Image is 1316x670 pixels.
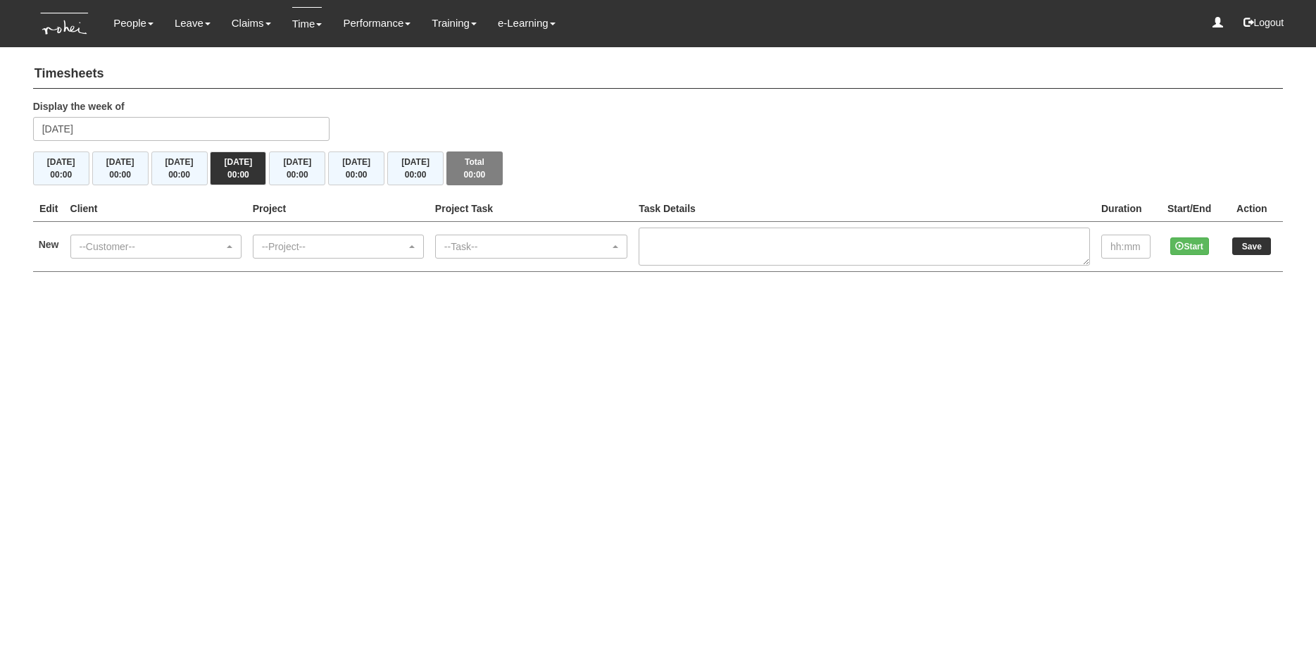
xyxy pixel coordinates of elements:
button: Logout [1234,6,1293,39]
input: Save [1232,237,1271,255]
a: Performance [343,7,411,39]
a: Claims [232,7,271,39]
input: hh:mm [1101,235,1151,259]
th: Project [247,196,430,222]
th: Task Details [633,196,1096,222]
span: 00:00 [109,170,131,180]
button: [DATE]00:00 [92,151,149,185]
div: --Customer-- [80,240,224,254]
button: [DATE]00:00 [328,151,384,185]
span: 00:00 [346,170,368,180]
th: Action [1221,196,1284,222]
div: --Project-- [262,240,406,254]
a: Training [432,7,477,39]
th: Project Task [430,196,633,222]
button: [DATE]00:00 [387,151,444,185]
button: [DATE]00:00 [33,151,89,185]
label: New [39,237,59,252]
a: e-Learning [498,7,556,39]
a: People [113,7,153,39]
button: [DATE]00:00 [210,151,266,185]
span: 00:00 [287,170,308,180]
span: 00:00 [227,170,249,180]
button: --Project-- [253,235,424,259]
button: --Task-- [435,235,627,259]
span: 00:00 [50,170,72,180]
h4: Timesheets [33,60,1284,89]
a: Leave [175,7,211,39]
button: [DATE]00:00 [151,151,208,185]
div: --Task-- [444,240,610,254]
th: Edit [33,196,65,222]
label: Display the week of [33,99,125,113]
th: Client [65,196,247,222]
th: Duration [1096,196,1158,222]
a: Time [292,7,322,40]
span: 00:00 [168,170,190,180]
button: Total00:00 [446,151,503,185]
span: 00:00 [464,170,486,180]
button: Start [1170,237,1209,255]
th: Start/End [1158,196,1221,222]
span: 00:00 [405,170,427,180]
button: --Customer-- [70,235,242,259]
div: Timesheet Week Summary [33,151,1284,185]
button: [DATE]00:00 [269,151,325,185]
